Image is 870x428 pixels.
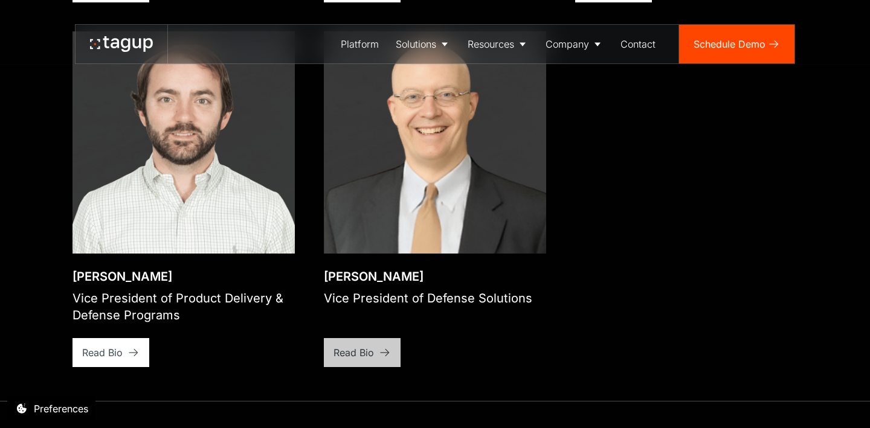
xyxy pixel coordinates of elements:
[34,401,88,416] div: Preferences
[72,290,295,324] div: Vice President of Product Delivery & Defense Programs
[72,338,149,367] a: Read Bio
[694,37,765,51] div: Schedule Demo
[612,25,664,63] a: Contact
[324,338,401,367] a: Read Bio
[323,253,324,254] div: Open bio popup
[324,31,546,254] a: Open bio popup
[332,25,387,63] a: Platform
[387,25,459,63] a: Solutions
[537,25,612,63] a: Company
[324,31,546,254] img: Dr. Charles W. Parker, III
[468,37,514,51] div: Resources
[620,37,656,51] div: Contact
[546,37,589,51] div: Company
[459,25,537,63] a: Resources
[341,37,379,51] div: Platform
[72,31,295,254] a: Open bio popup
[333,345,374,360] div: Read Bio
[396,37,436,51] div: Solutions
[679,25,794,63] a: Schedule Demo
[72,31,295,254] img: Rory Polera
[324,268,532,285] div: [PERSON_NAME]
[82,345,123,360] div: Read Bio
[72,268,295,285] div: [PERSON_NAME]
[324,290,532,307] div: Vice President of Defense Solutions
